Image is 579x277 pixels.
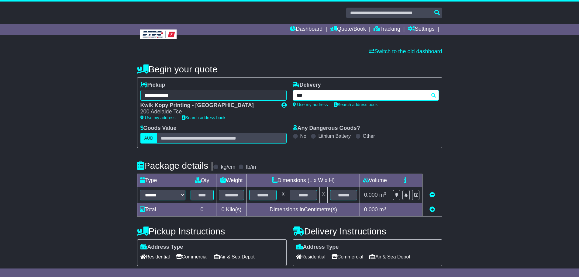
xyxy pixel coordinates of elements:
[293,90,439,101] typeahead: Please provide city
[293,226,442,236] h4: Delivery Instructions
[137,174,188,187] td: Type
[137,64,442,74] h4: Begin your quote
[221,164,235,171] label: kg/cm
[247,174,360,187] td: Dimensions (L x W x H)
[293,125,360,132] label: Any Dangerous Goods?
[332,252,363,261] span: Commercial
[408,24,435,35] a: Settings
[214,252,255,261] span: Air & Sea Depot
[216,174,247,187] td: Weight
[384,206,386,210] sup: 3
[360,174,390,187] td: Volume
[137,161,213,171] h4: Package details |
[279,187,287,203] td: x
[293,102,328,107] a: Use my address
[364,206,378,213] span: 0.000
[137,203,188,216] td: Total
[188,203,216,216] td: 0
[369,252,410,261] span: Air & Sea Depot
[364,192,378,198] span: 0.000
[176,252,208,261] span: Commercial
[369,48,442,54] a: Switch to the old dashboard
[319,187,327,203] td: x
[246,164,256,171] label: lb/in
[384,191,386,196] sup: 3
[296,252,326,261] span: Residential
[334,102,378,107] a: Search address book
[140,252,170,261] span: Residential
[379,206,386,213] span: m
[140,125,177,132] label: Goods Value
[140,244,183,251] label: Address Type
[300,133,306,139] label: No
[182,115,226,120] a: Search address book
[140,102,275,109] div: Kwik Kopy Printing - [GEOGRAPHIC_DATA]
[247,203,360,216] td: Dimensions in Centimetre(s)
[374,24,400,35] a: Tracking
[140,109,275,115] div: 200 Adelaide Tce
[137,226,287,236] h4: Pickup Instructions
[363,133,375,139] label: Other
[290,24,322,35] a: Dashboard
[318,133,351,139] label: Lithium Battery
[221,206,224,213] span: 0
[216,203,247,216] td: Kilo(s)
[188,174,216,187] td: Qty
[140,115,176,120] a: Use my address
[379,192,386,198] span: m
[429,192,435,198] a: Remove this item
[293,82,321,88] label: Delivery
[429,206,435,213] a: Add new item
[296,244,339,251] label: Address Type
[140,82,165,88] label: Pickup
[330,24,366,35] a: Quote/Book
[140,133,157,144] label: AUD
